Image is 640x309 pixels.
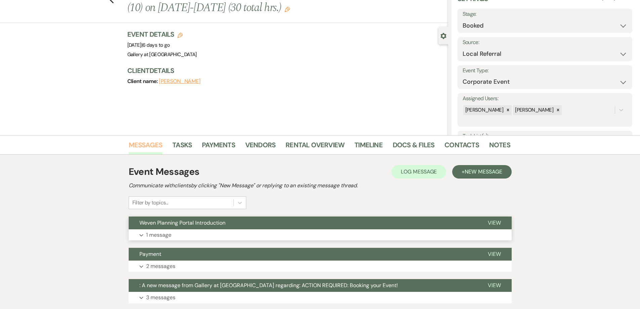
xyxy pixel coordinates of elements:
button: View [477,217,512,229]
a: Notes [489,140,510,154]
span: Log Message [401,168,437,175]
h2: Communicate with clients by clicking "New Message" or replying to an existing message thread. [129,182,512,190]
h3: Event Details [127,30,197,39]
span: | [141,42,170,48]
a: Vendors [245,140,275,154]
a: Payments [202,140,235,154]
button: [PERSON_NAME] [159,79,201,84]
p: 1 message [146,231,171,239]
button: +New Message [452,165,511,179]
span: 6 days to go [142,42,170,48]
span: Gallery at [GEOGRAPHIC_DATA] [127,51,197,58]
p: 3 messages [146,293,175,302]
button: Edit [285,6,290,12]
span: New Message [465,168,502,175]
span: : A new message from Gallery at [GEOGRAPHIC_DATA] regarding: ACTION REQUIRED: Booking your Event! [139,282,398,289]
p: 2 messages [146,262,175,271]
button: Log Message [391,165,446,179]
span: Payment [139,250,161,258]
button: Weven Planning Portal Introduction [129,217,477,229]
label: Event Type: [463,66,627,76]
span: View [488,250,501,258]
div: Filter by topics... [132,199,168,207]
a: Rental Overview [286,140,344,154]
span: [DATE] [127,42,170,48]
span: Weven Planning Portal Introduction [139,219,225,226]
button: : A new message from Gallery at [GEOGRAPHIC_DATA] regarding: ACTION REQUIRED: Booking your Event! [129,279,477,292]
div: [PERSON_NAME] [463,105,505,115]
button: View [477,248,512,261]
a: Messages [129,140,163,154]
span: View [488,282,501,289]
h3: Client Details [127,66,441,75]
label: Source: [463,38,627,47]
button: Close lead details [440,32,446,39]
h1: Event Messages [129,165,200,179]
a: Tasks [172,140,192,154]
div: [PERSON_NAME] [513,105,554,115]
button: Payment [129,248,477,261]
label: Task List(s): [463,131,627,141]
label: Assigned Users: [463,94,627,104]
button: 2 messages [129,261,512,272]
button: View [477,279,512,292]
span: Client name: [127,78,159,85]
label: Stage: [463,9,627,19]
a: Docs & Files [393,140,434,154]
span: View [488,219,501,226]
button: 3 messages [129,292,512,303]
button: 1 message [129,229,512,241]
a: Contacts [444,140,479,154]
a: Timeline [354,140,383,154]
